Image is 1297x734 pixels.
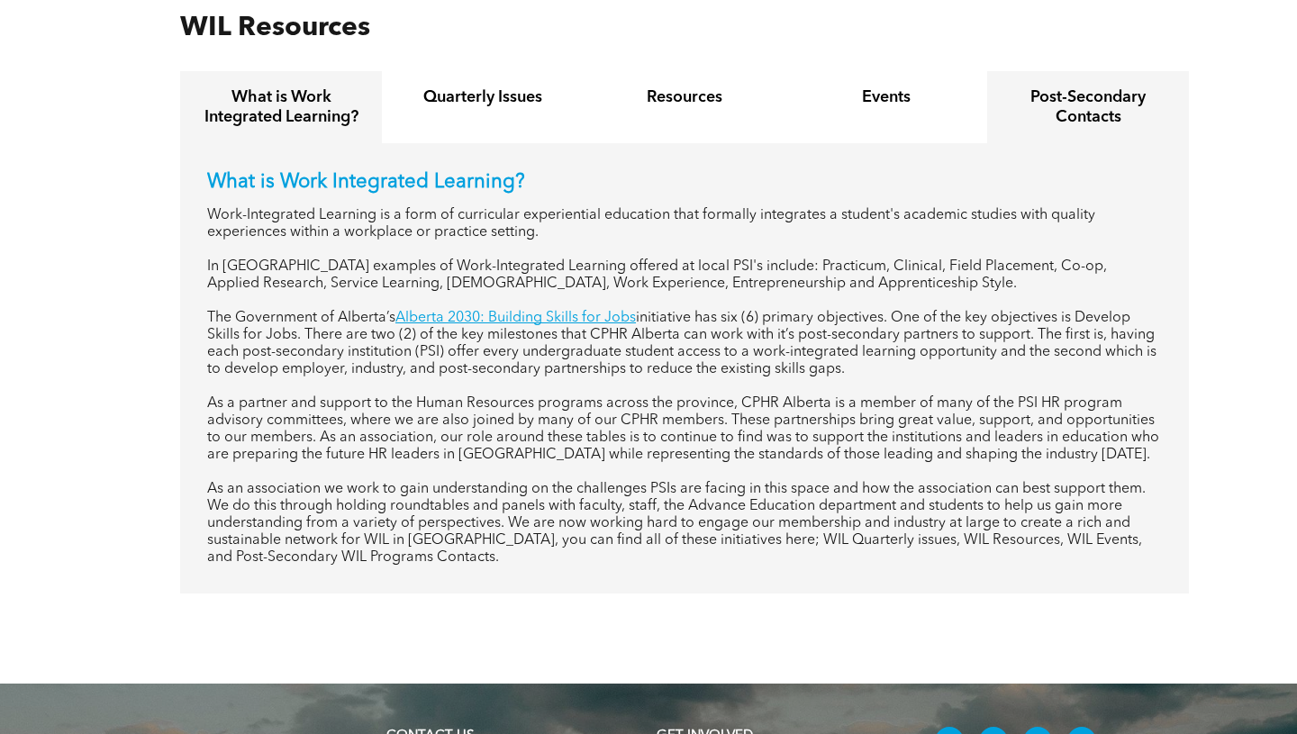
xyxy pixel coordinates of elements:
[207,258,1162,293] p: In [GEOGRAPHIC_DATA] examples of Work-Integrated Learning offered at local PSI's include: Practic...
[802,87,971,107] h4: Events
[196,87,366,127] h4: What is Work Integrated Learning?
[207,170,1162,194] p: What is Work Integrated Learning?
[207,310,1162,378] p: The Government of Alberta’s initiative has six (6) primary objectives. One of the key objectives ...
[207,481,1162,566] p: As an association we work to gain understanding on the challenges PSIs are facing in this space a...
[207,395,1162,464] p: As a partner and support to the Human Resources programs across the province, CPHR Alberta is a m...
[180,14,370,41] span: WIL Resources
[1003,87,1173,127] h4: Post-Secondary Contacts
[207,207,1162,241] p: Work-Integrated Learning is a form of curricular experiential education that formally integrates ...
[395,311,636,325] a: Alberta 2030: Building Skills for Jobs
[398,87,567,107] h4: Quarterly Issues
[600,87,769,107] h4: Resources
